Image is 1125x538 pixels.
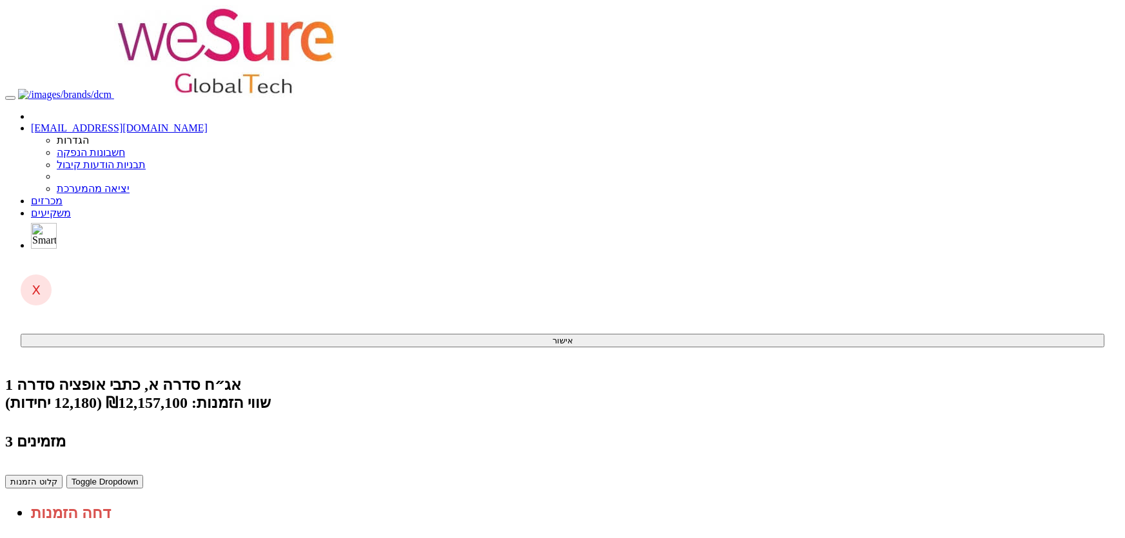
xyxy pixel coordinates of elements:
a: חשבונות הנפקה [57,147,125,158]
h4: 3 מזמינים [5,432,1120,450]
a: [EMAIL_ADDRESS][DOMAIN_NAME] [31,122,208,133]
span: X [32,282,41,298]
button: קלוט הזמנות [5,475,63,488]
li: הגדרות [57,134,1120,146]
span: Toggle Dropdown [72,477,139,486]
a: תבניות הודעות קיבול [57,159,146,170]
a: משקיעים [31,207,71,218]
a: יציאה מהמערכת [57,183,130,194]
a: דחה הזמנות [31,504,111,521]
button: Toggle Dropdown [66,475,144,488]
button: אישור [21,334,1104,347]
div: שווי הזמנות: ₪12,157,100 (12,180 יחידות) [5,394,1120,412]
a: מכרזים [31,195,63,206]
img: /images/brands/dcm [18,89,112,101]
img: SmartBull Logo [31,223,57,249]
img: Auction Logo [114,5,340,98]
div: ווישור גלובלטק בע"מ - אג״ח (סדרה א), כתבי אופציה (סדרה 1) - הנפקה לציבור [5,376,1120,394]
